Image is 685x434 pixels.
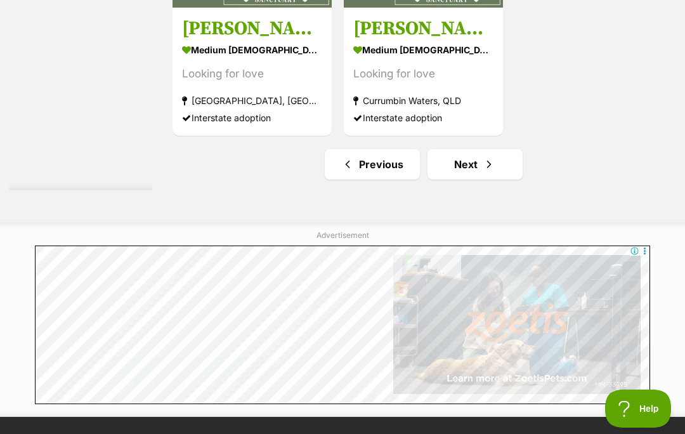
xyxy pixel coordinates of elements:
[171,149,675,180] nav: Pagination
[344,8,503,136] a: [PERSON_NAME] medium [DEMOGRAPHIC_DATA] Dog Looking for love Currumbin Waters, QLD Interstate ado...
[353,17,493,41] h3: [PERSON_NAME]
[182,110,322,127] div: Interstate adoption
[182,41,322,60] strong: medium [DEMOGRAPHIC_DATA] Dog
[605,390,672,428] iframe: Help Scout Beacon - Open
[182,93,322,110] strong: [GEOGRAPHIC_DATA], [GEOGRAPHIC_DATA]
[353,41,493,60] strong: medium [DEMOGRAPHIC_DATA] Dog
[353,93,493,110] strong: Currumbin Waters, QLD
[325,149,420,180] a: Previous page
[182,66,322,83] div: Looking for love
[427,149,523,180] a: Next page
[182,17,322,41] h3: [PERSON_NAME]
[35,246,650,404] iframe: Advertisement
[173,8,332,136] a: [PERSON_NAME] medium [DEMOGRAPHIC_DATA] Dog Looking for love [GEOGRAPHIC_DATA], [GEOGRAPHIC_DATA]...
[353,66,493,83] div: Looking for love
[353,110,493,127] div: Interstate adoption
